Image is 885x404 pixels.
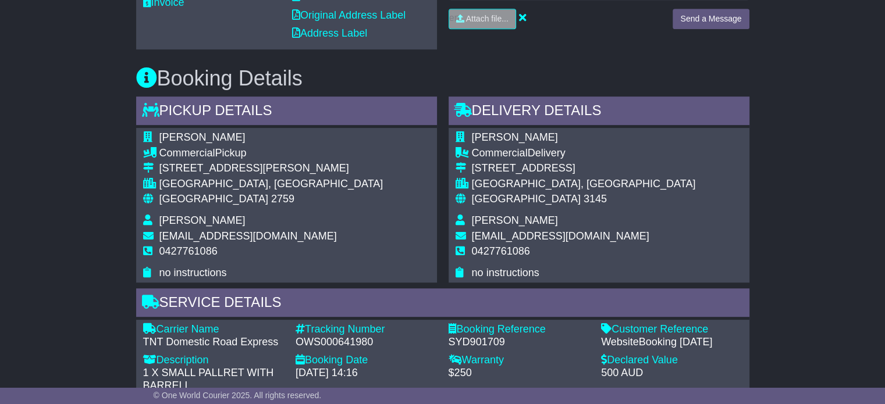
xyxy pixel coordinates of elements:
[159,131,246,143] span: [PERSON_NAME]
[601,367,742,380] div: 500 AUD
[159,162,383,175] div: [STREET_ADDRESS][PERSON_NAME]
[296,354,437,367] div: Booking Date
[472,147,528,159] span: Commercial
[472,193,581,205] span: [GEOGRAPHIC_DATA]
[449,323,590,336] div: Booking Reference
[472,178,696,191] div: [GEOGRAPHIC_DATA], [GEOGRAPHIC_DATA]
[143,354,285,367] div: Description
[601,354,742,367] div: Declared Value
[159,193,268,205] span: [GEOGRAPHIC_DATA]
[136,288,749,320] div: Service Details
[143,323,285,336] div: Carrier Name
[143,336,285,349] div: TNT Domestic Road Express
[449,354,590,367] div: Warranty
[159,230,337,242] span: [EMAIL_ADDRESS][DOMAIN_NAME]
[159,245,218,257] span: 0427761086
[472,162,696,175] div: [STREET_ADDRESS]
[292,27,367,39] a: Address Label
[154,391,322,400] span: © One World Courier 2025. All rights reserved.
[296,323,437,336] div: Tracking Number
[472,131,558,143] span: [PERSON_NAME]
[449,336,590,349] div: SYD901709
[601,336,742,349] div: WebsiteBooking [DATE]
[159,147,215,159] span: Commercial
[673,9,749,29] button: Send a Message
[472,267,539,278] span: no instructions
[449,96,749,128] div: Delivery Details
[296,336,437,349] div: OWS000641980
[472,230,649,242] span: [EMAIL_ADDRESS][DOMAIN_NAME]
[449,367,590,380] div: $250
[271,193,294,205] span: 2759
[159,147,383,160] div: Pickup
[292,9,406,21] a: Original Address Label
[143,367,285,392] div: 1 X SMALL PALLRET WITH BARRELL
[296,367,437,380] div: [DATE] 14:16
[472,245,530,257] span: 0427761086
[472,214,558,226] span: [PERSON_NAME]
[159,214,246,226] span: [PERSON_NAME]
[136,67,749,90] h3: Booking Details
[159,267,227,278] span: no instructions
[136,96,437,128] div: Pickup Details
[472,147,696,160] div: Delivery
[584,193,607,205] span: 3145
[159,178,383,191] div: [GEOGRAPHIC_DATA], [GEOGRAPHIC_DATA]
[601,323,742,336] div: Customer Reference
